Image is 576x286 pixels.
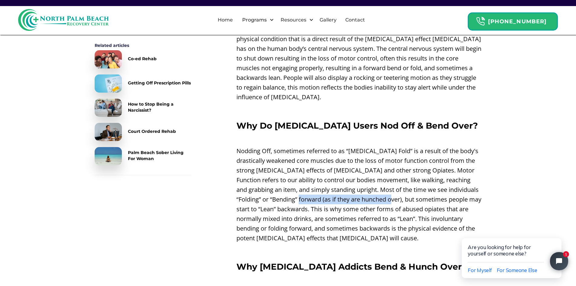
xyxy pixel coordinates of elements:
[236,133,482,143] p: ‍
[316,10,340,30] a: Gallery
[95,147,191,165] a: Palm Beach Sober Living For Woman
[241,16,268,24] div: Programs
[95,74,191,93] a: Getting Off Prescription Pills
[488,18,547,25] strong: [PHONE_NUMBER]
[95,50,191,68] a: Co-ed Rehab
[476,17,485,26] img: Header Calendar Icons
[95,123,191,141] a: Court Ordered Rehab
[128,150,191,162] div: Palm Beach Sober Living For Woman
[95,42,191,48] div: Related articles
[236,246,482,256] p: ‍
[236,105,482,115] p: ‍
[236,261,462,272] strong: Why [MEDICAL_DATA] Addicts Bend & Hunch Over
[236,25,482,102] p: [MEDICAL_DATA] nodding or folding is often called “Nodding Off”. Nodding off is a physical condit...
[236,120,478,131] strong: Why Do [MEDICAL_DATA] Users Nod Off & Bend Over?
[449,219,576,286] iframe: Tidio Chat
[236,146,482,243] p: Nodding Off, sometimes referred to as “[MEDICAL_DATA] Fold” is a result of the body's drastically...
[237,10,275,30] div: Programs
[128,128,176,134] div: Court Ordered Rehab
[275,10,315,30] div: Resources
[95,99,191,117] a: How to Stop Being a Narcissist?
[279,16,308,24] div: Resources
[236,274,482,284] p: ‍
[128,56,157,62] div: Co-ed Rehab
[128,101,191,113] div: How to Stop Being a Narcissist?
[128,80,191,86] div: Getting Off Prescription Pills
[468,9,558,31] a: Header Calendar Icons[PHONE_NUMBER]
[342,10,369,30] a: Contact
[214,10,236,30] a: Home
